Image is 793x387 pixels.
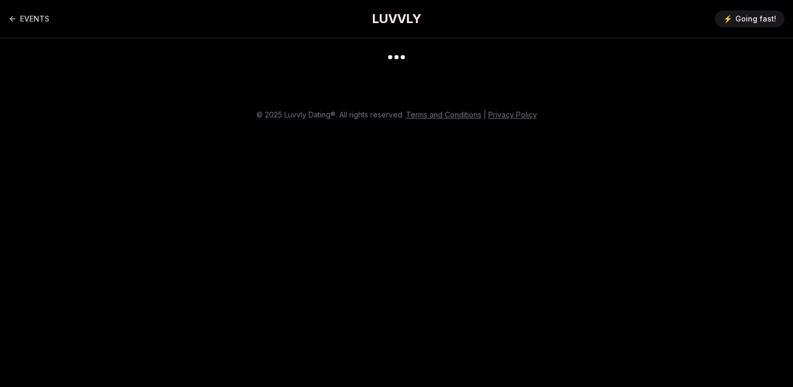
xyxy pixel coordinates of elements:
a: Privacy Policy [488,110,537,119]
a: Back to events [8,8,49,29]
span: | [484,110,486,119]
span: Going fast! [735,14,776,24]
a: Terms and Conditions [406,110,481,119]
span: ⚡️ [723,14,732,24]
a: LUVVLY [372,10,421,27]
